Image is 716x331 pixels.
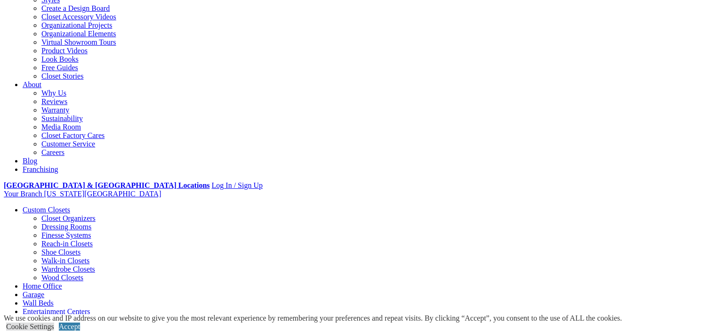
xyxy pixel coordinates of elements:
[23,291,44,299] a: Garage
[41,265,95,273] a: Wardrobe Closets
[4,190,161,198] a: Your Branch [US_STATE][GEOGRAPHIC_DATA]
[4,181,209,189] a: [GEOGRAPHIC_DATA] & [GEOGRAPHIC_DATA] Locations
[41,64,78,72] a: Free Guides
[4,190,42,198] span: Your Branch
[44,190,161,198] span: [US_STATE][GEOGRAPHIC_DATA]
[23,81,41,89] a: About
[41,214,96,222] a: Closet Organizers
[41,106,69,114] a: Warranty
[23,157,37,165] a: Blog
[41,114,83,122] a: Sustainability
[41,123,81,131] a: Media Room
[211,181,262,189] a: Log In / Sign Up
[41,223,91,231] a: Dressing Rooms
[41,231,91,239] a: Finesse Systems
[41,248,80,256] a: Shoe Closets
[41,89,66,97] a: Why Us
[41,240,93,248] a: Reach-in Closets
[41,21,112,29] a: Organizational Projects
[23,307,90,315] a: Entertainment Centers
[41,55,79,63] a: Look Books
[41,140,95,148] a: Customer Service
[41,30,116,38] a: Organizational Elements
[23,206,70,214] a: Custom Closets
[41,257,89,265] a: Walk-in Closets
[23,165,58,173] a: Franchising
[59,323,80,331] a: Accept
[41,4,110,12] a: Create a Design Board
[41,131,105,139] a: Closet Factory Cares
[41,13,116,21] a: Closet Accessory Videos
[23,282,62,290] a: Home Office
[23,299,54,307] a: Wall Beds
[41,47,88,55] a: Product Videos
[41,72,83,80] a: Closet Stories
[4,314,622,323] div: We use cookies and IP address on our website to give you the most relevant experience by remember...
[41,97,67,105] a: Reviews
[41,274,83,282] a: Wood Closets
[41,148,64,156] a: Careers
[6,323,54,331] a: Cookie Settings
[41,38,116,46] a: Virtual Showroom Tours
